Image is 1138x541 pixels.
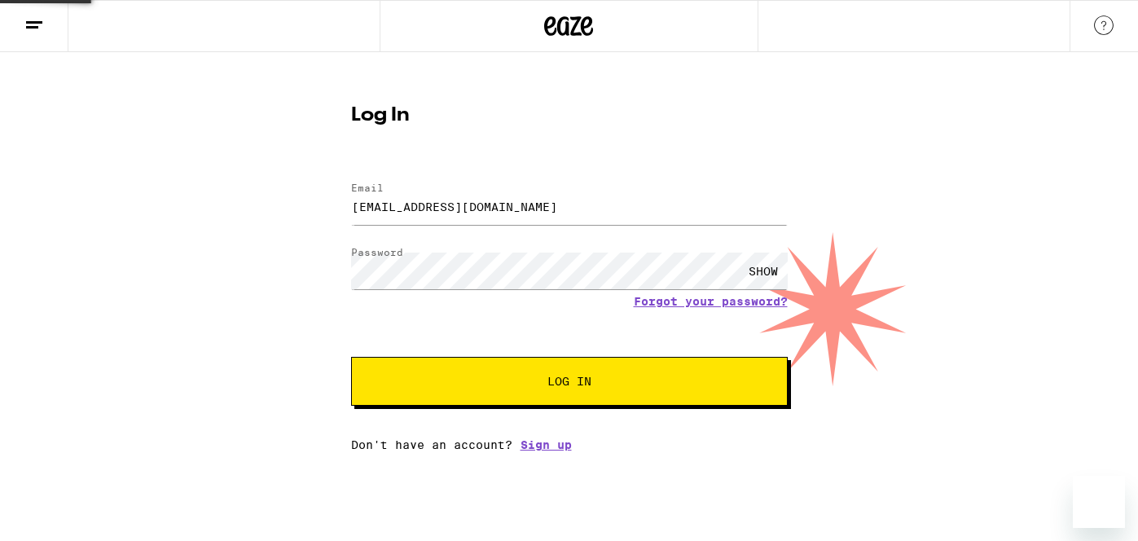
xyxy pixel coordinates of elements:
[547,376,591,387] span: Log In
[634,295,788,308] a: Forgot your password?
[351,106,788,125] h1: Log In
[1073,476,1125,528] iframe: Button to launch messaging window
[739,253,788,289] div: SHOW
[521,438,572,451] a: Sign up
[351,438,788,451] div: Don't have an account?
[351,183,384,193] label: Email
[351,357,788,406] button: Log In
[351,247,403,257] label: Password
[351,188,788,225] input: Email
